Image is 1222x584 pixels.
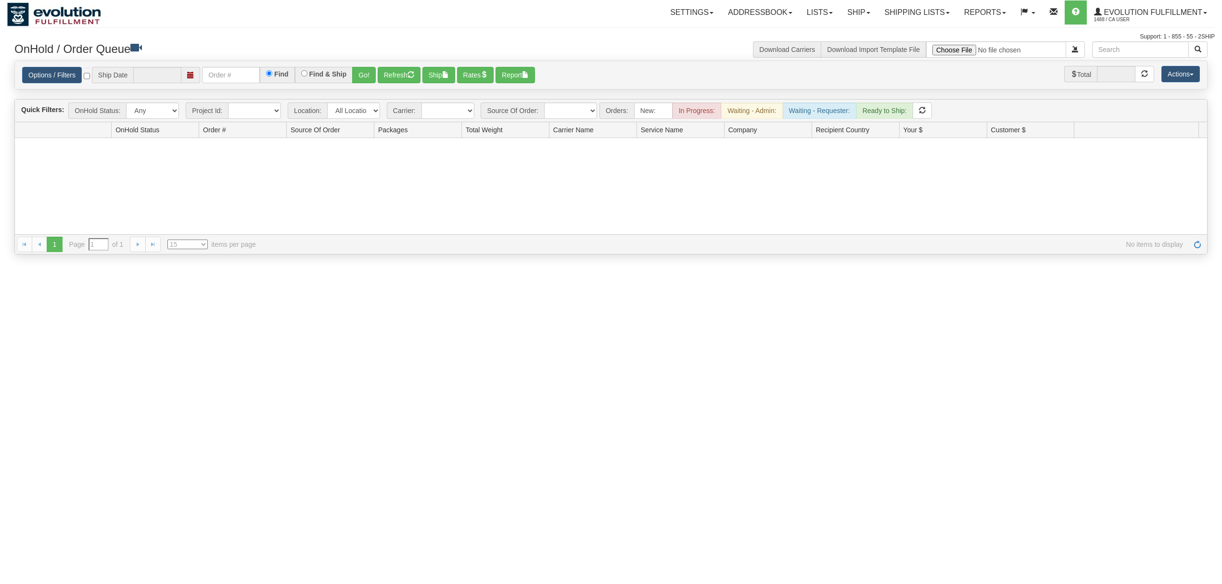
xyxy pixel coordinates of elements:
[957,0,1013,25] a: Reports
[7,33,1215,41] div: Support: 1 - 855 - 55 - 2SHIP
[926,41,1066,58] input: Import
[387,102,421,119] span: Carrier:
[663,0,721,25] a: Settings
[721,0,800,25] a: Addressbook
[378,67,420,83] button: Refresh
[553,125,594,135] span: Carrier Name
[1102,8,1202,16] span: Evolution Fulfillment
[840,0,877,25] a: Ship
[21,105,64,114] label: Quick Filters:
[7,2,101,26] img: logo1488.jpg
[422,67,455,83] button: Ship
[274,71,289,77] label: Find
[856,102,913,119] div: Ready to Ship:
[673,102,721,119] div: In Progress:
[22,67,82,83] a: Options / Filters
[1064,66,1097,82] span: Total
[1087,0,1214,25] a: Evolution Fulfillment 1488 / CA User
[800,0,840,25] a: Lists
[288,102,327,119] span: Location:
[481,102,544,119] span: Source Of Order:
[634,102,673,119] div: New:
[759,46,815,53] a: Download Carriers
[466,125,503,135] span: Total Weight
[269,240,1183,249] span: No items to display
[1092,41,1189,58] input: Search
[1188,41,1208,58] button: Search
[721,102,782,119] div: Waiting - Admin:
[69,238,124,251] span: Page of 1
[878,0,957,25] a: Shipping lists
[991,125,1026,135] span: Customer $
[291,125,340,135] span: Source Of Order
[1190,237,1205,252] a: Refresh
[816,125,869,135] span: Recipient Country
[15,100,1207,122] div: grid toolbar
[827,46,920,53] a: Download Import Template File
[47,237,62,252] span: 1
[203,125,226,135] span: Order #
[904,125,923,135] span: Your $
[92,67,133,83] span: Ship Date
[378,125,407,135] span: Packages
[1161,66,1200,82] button: Actions
[599,102,634,119] span: Orders:
[115,125,159,135] span: OnHold Status
[783,102,856,119] div: Waiting - Requester:
[167,240,256,249] span: items per page
[1094,15,1166,25] span: 1488 / CA User
[14,41,604,55] h3: OnHold / Order Queue
[68,102,126,119] span: OnHold Status:
[728,125,757,135] span: Company
[641,125,683,135] span: Service Name
[186,102,228,119] span: Project Id:
[309,71,347,77] label: Find & Ship
[202,67,260,83] input: Order #
[457,67,494,83] button: Rates
[352,67,376,83] button: Go!
[496,67,535,83] button: Report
